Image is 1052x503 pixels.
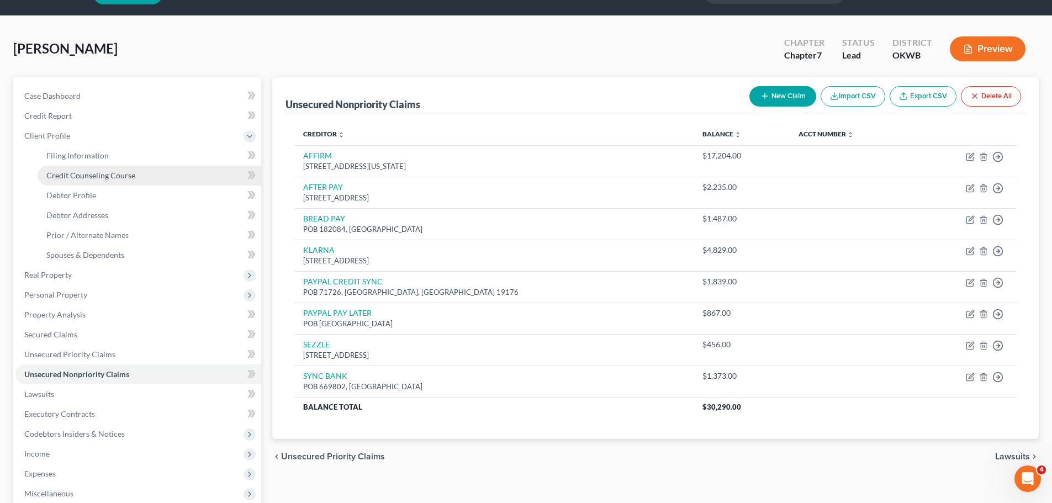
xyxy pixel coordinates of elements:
[46,230,129,240] span: Prior / Alternate Names
[303,371,347,380] a: SYNC BANK
[784,49,824,62] div: Chapter
[702,339,781,350] div: $456.00
[15,384,261,404] a: Lawsuits
[702,370,781,382] div: $1,373.00
[13,40,118,56] span: [PERSON_NAME]
[15,86,261,106] a: Case Dashboard
[15,364,261,384] a: Unsecured Nonpriority Claims
[46,250,124,260] span: Spouses & Dependents
[303,130,345,138] a: Creditor unfold_more
[303,161,684,172] div: [STREET_ADDRESS][US_STATE]
[303,340,330,349] a: SEZZLE
[38,205,261,225] a: Debtor Addresses
[303,182,343,192] a: AFTER PAY
[15,345,261,364] a: Unsecured Priority Claims
[24,270,72,279] span: Real Property
[286,98,420,111] div: Unsecured Nonpriority Claims
[15,106,261,126] a: Credit Report
[799,130,854,138] a: Acct Number unfold_more
[702,213,781,224] div: $1,487.00
[24,350,115,359] span: Unsecured Priority Claims
[24,389,54,399] span: Lawsuits
[1030,452,1039,461] i: chevron_right
[24,489,73,498] span: Miscellaneous
[821,86,885,107] button: Import CSV
[24,330,77,339] span: Secured Claims
[303,224,684,235] div: POB 182084, [GEOGRAPHIC_DATA]
[817,50,822,60] span: 7
[303,151,332,160] a: AFFIRM
[995,452,1030,461] span: Lawsuits
[15,305,261,325] a: Property Analysis
[24,131,70,140] span: Client Profile
[24,409,95,419] span: Executory Contracts
[702,276,781,287] div: $1,839.00
[892,36,932,49] div: District
[890,86,956,107] a: Export CSV
[303,308,372,317] a: PAYPAL PAY LATER
[1014,465,1041,492] iframe: Intercom live chat
[702,245,781,256] div: $4,829.00
[1037,465,1046,474] span: 4
[303,245,335,255] a: KLARNA
[24,290,87,299] span: Personal Property
[303,277,383,286] a: PAYPAL CREDIT SYNC
[784,36,824,49] div: Chapter
[303,214,345,223] a: BREAD PAY
[46,171,135,180] span: Credit Counseling Course
[749,86,816,107] button: New Claim
[272,452,281,461] i: chevron_left
[24,449,50,458] span: Income
[303,287,684,298] div: POB 71726, [GEOGRAPHIC_DATA], [GEOGRAPHIC_DATA] 19176
[46,151,109,160] span: Filing Information
[702,403,741,411] span: $30,290.00
[38,225,261,245] a: Prior / Alternate Names
[303,193,684,203] div: [STREET_ADDRESS]
[24,369,129,379] span: Unsecured Nonpriority Claims
[15,325,261,345] a: Secured Claims
[950,36,1025,61] button: Preview
[734,131,741,138] i: unfold_more
[702,182,781,193] div: $2,235.00
[281,452,385,461] span: Unsecured Priority Claims
[702,150,781,161] div: $17,204.00
[24,469,56,478] span: Expenses
[294,397,693,417] th: Balance Total
[24,429,125,438] span: Codebtors Insiders & Notices
[847,131,854,138] i: unfold_more
[338,131,345,138] i: unfold_more
[38,166,261,186] a: Credit Counseling Course
[24,91,81,100] span: Case Dashboard
[15,404,261,424] a: Executory Contracts
[702,130,741,138] a: Balance unfold_more
[38,245,261,265] a: Spouses & Dependents
[303,319,684,329] div: POB [GEOGRAPHIC_DATA]
[38,186,261,205] a: Debtor Profile
[303,256,684,266] div: [STREET_ADDRESS]
[303,350,684,361] div: [STREET_ADDRESS]
[892,49,932,62] div: OKWB
[24,111,72,120] span: Credit Report
[38,146,261,166] a: Filing Information
[272,452,385,461] button: chevron_left Unsecured Priority Claims
[702,308,781,319] div: $867.00
[24,310,86,319] span: Property Analysis
[842,36,875,49] div: Status
[46,190,96,200] span: Debtor Profile
[995,452,1039,461] button: Lawsuits chevron_right
[303,382,684,392] div: POB 669802, [GEOGRAPHIC_DATA]
[46,210,108,220] span: Debtor Addresses
[961,86,1021,107] button: Delete All
[842,49,875,62] div: Lead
